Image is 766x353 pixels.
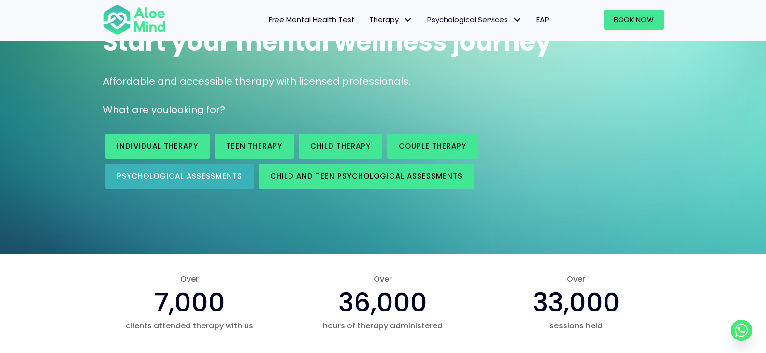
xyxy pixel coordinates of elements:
span: Individual therapy [117,141,198,151]
span: clients attended therapy with us [103,320,277,331]
span: Therapy: submenu [401,13,415,27]
a: Book Now [604,10,664,30]
span: Over [296,273,470,284]
span: hours of therapy administered [296,320,470,331]
a: Child and Teen Psychological assessments [259,164,474,189]
span: Free Mental Health Test [269,14,355,25]
span: Psychological Services [427,14,522,25]
span: 33,000 [533,284,620,321]
span: looking for? [169,103,225,116]
img: Aloe mind Logo [103,4,166,36]
span: Psychological Services: submenu [510,13,524,27]
a: Teen Therapy [215,134,294,159]
a: EAP [529,10,556,30]
span: What are you [103,103,169,116]
nav: Menu [178,10,556,30]
span: Teen Therapy [226,141,282,151]
span: 36,000 [338,284,427,321]
span: Over [103,273,277,284]
span: 7,000 [154,284,225,321]
a: Couple therapy [387,134,478,159]
span: Child and Teen Psychological assessments [270,171,462,181]
span: EAP [536,14,549,25]
a: Free Mental Health Test [261,10,362,30]
a: Child Therapy [299,134,382,159]
a: Psychological ServicesPsychological Services: submenu [420,10,529,30]
span: Start your mental wellness journey [103,24,551,59]
a: Whatsapp [731,320,752,341]
p: Affordable and accessible therapy with licensed professionals. [103,74,664,88]
span: Book Now [614,14,654,25]
a: Individual therapy [105,134,210,159]
span: sessions held [489,320,663,331]
span: Child Therapy [310,141,371,151]
span: Therapy [369,14,413,25]
a: Psychological assessments [105,164,254,189]
span: Couple therapy [399,141,466,151]
span: Over [489,273,663,284]
span: Psychological assessments [117,171,242,181]
a: TherapyTherapy: submenu [362,10,420,30]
